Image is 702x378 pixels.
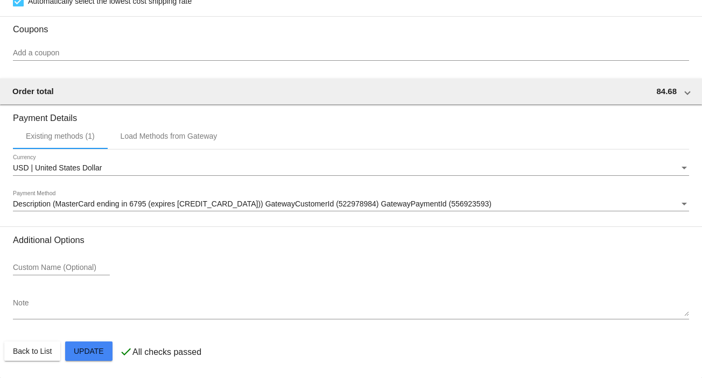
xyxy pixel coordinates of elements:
[656,87,677,96] span: 84.68
[13,200,689,209] mat-select: Payment Method
[13,347,52,355] span: Back to List
[12,87,54,96] span: Order total
[74,347,104,355] span: Update
[121,132,217,140] div: Load Methods from Gateway
[65,341,113,361] button: Update
[13,164,689,173] mat-select: Currency
[120,345,132,358] mat-icon: check
[13,163,102,172] span: USD | United States Dollar
[13,235,689,245] h3: Additional Options
[13,199,492,208] span: Description (MasterCard ending in 6795 (expires [CREDIT_CARD_DATA])) GatewayCustomerId (522978984...
[13,263,110,272] input: Custom Name (Optional)
[13,16,689,34] h3: Coupons
[132,347,201,357] p: All checks passed
[13,49,689,58] input: Add a coupon
[4,341,60,361] button: Back to List
[13,105,689,123] h3: Payment Details
[26,132,95,140] div: Existing methods (1)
